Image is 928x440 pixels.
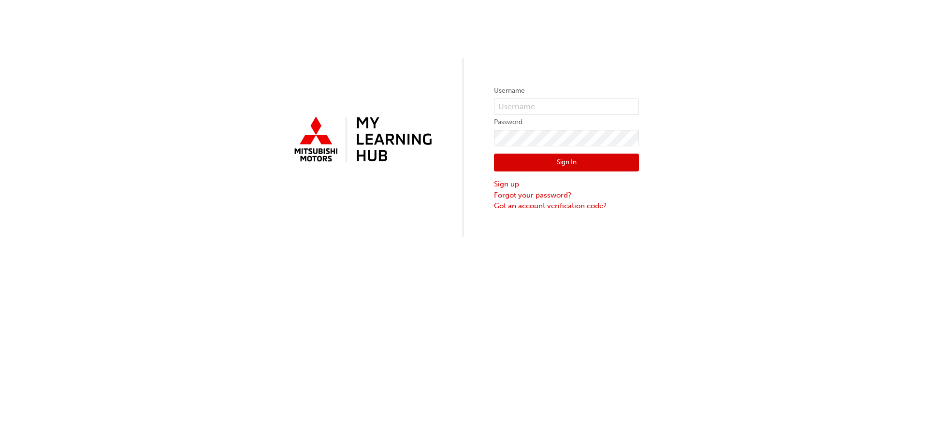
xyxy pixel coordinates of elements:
label: Username [494,85,639,97]
input: Username [494,99,639,115]
button: Sign In [494,154,639,172]
a: Sign up [494,179,639,190]
label: Password [494,116,639,128]
a: Got an account verification code? [494,200,639,212]
a: Forgot your password? [494,190,639,201]
img: mmal [289,113,434,168]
